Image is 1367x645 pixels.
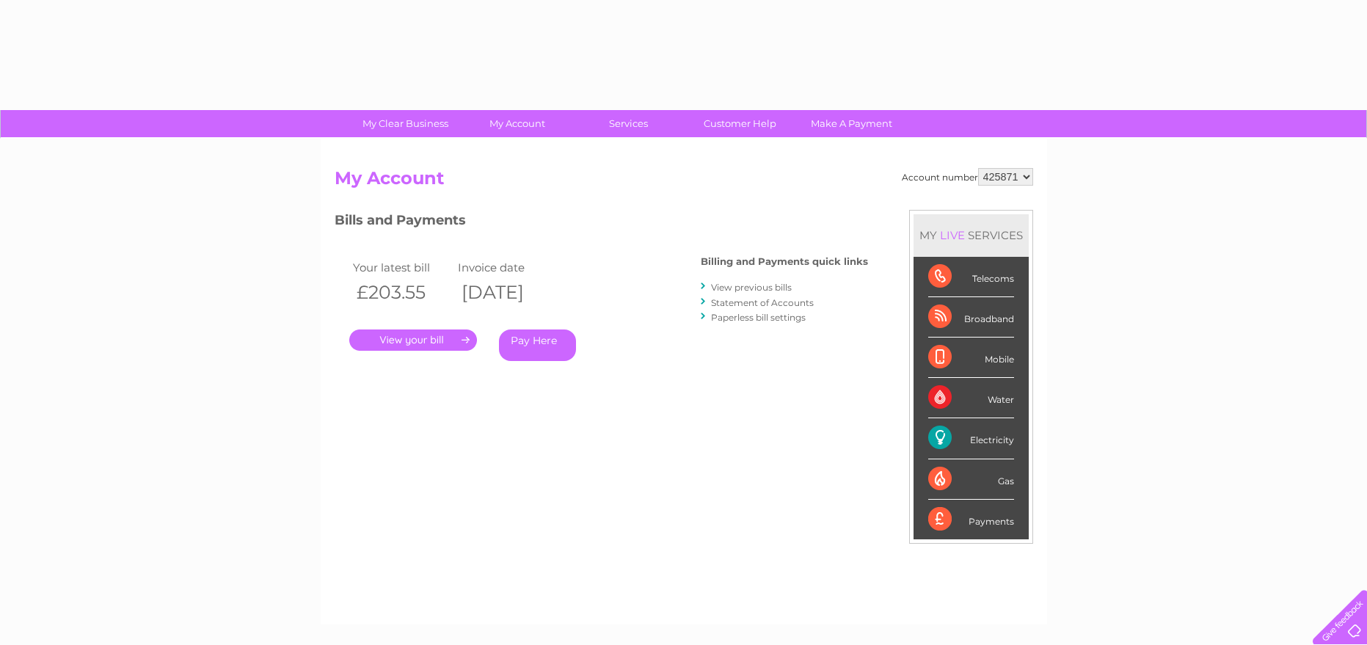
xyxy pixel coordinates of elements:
[349,329,477,351] a: .
[711,312,806,323] a: Paperless bill settings
[928,418,1014,459] div: Electricity
[711,297,814,308] a: Statement of Accounts
[701,256,868,267] h4: Billing and Payments quick links
[454,277,560,307] th: [DATE]
[928,378,1014,418] div: Water
[928,257,1014,297] div: Telecoms
[679,110,801,137] a: Customer Help
[791,110,912,137] a: Make A Payment
[345,110,466,137] a: My Clear Business
[335,210,868,236] h3: Bills and Payments
[499,329,576,361] a: Pay Here
[454,258,560,277] td: Invoice date
[349,277,455,307] th: £203.55
[937,228,968,242] div: LIVE
[928,297,1014,338] div: Broadband
[349,258,455,277] td: Your latest bill
[928,459,1014,500] div: Gas
[456,110,577,137] a: My Account
[335,168,1033,196] h2: My Account
[568,110,689,137] a: Services
[902,168,1033,186] div: Account number
[711,282,792,293] a: View previous bills
[928,338,1014,378] div: Mobile
[928,500,1014,539] div: Payments
[914,214,1029,256] div: MY SERVICES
